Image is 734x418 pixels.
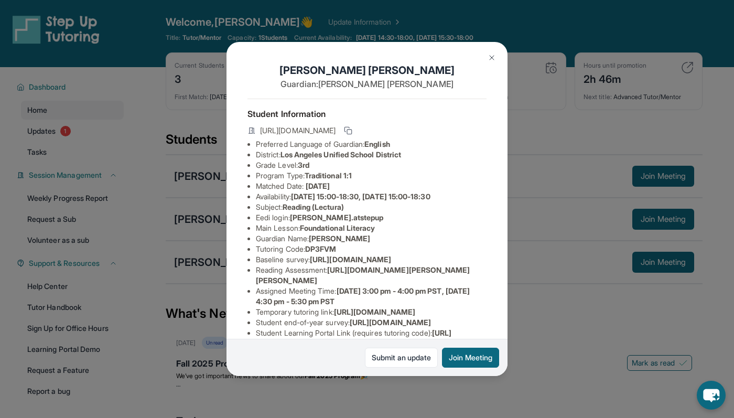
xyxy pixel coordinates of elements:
li: Temporary tutoring link : [256,307,487,317]
span: English [364,140,390,148]
li: Program Type: [256,170,487,181]
li: Grade Level: [256,160,487,170]
a: Submit an update [365,348,438,368]
li: Guardian Name : [256,233,487,244]
p: Guardian: [PERSON_NAME] [PERSON_NAME] [247,78,487,90]
span: Foundational Literacy [300,223,375,232]
li: Baseline survey : [256,254,487,265]
button: chat-button [697,381,726,410]
span: Traditional 1:1 [305,171,352,180]
img: Close Icon [488,53,496,62]
button: Join Meeting [442,348,499,368]
li: Subject : [256,202,487,212]
span: Reading (Lectura) [283,202,344,211]
h1: [PERSON_NAME] [PERSON_NAME] [247,63,487,78]
span: [URL][DOMAIN_NAME] [350,318,431,327]
li: Availability: [256,191,487,202]
span: [URL][DOMAIN_NAME] [310,255,391,264]
span: [PERSON_NAME].atstepup [290,213,384,222]
span: [PERSON_NAME] [309,234,370,243]
h4: Student Information [247,108,487,120]
li: District: [256,149,487,160]
button: Copy link [342,124,354,137]
li: Matched Date: [256,181,487,191]
span: [URL][DOMAIN_NAME] [334,307,415,316]
span: [DATE] 3:00 pm - 4:00 pm PST, [DATE] 4:30 pm - 5:30 pm PST [256,286,470,306]
li: Student end-of-year survey : [256,317,487,328]
li: Assigned Meeting Time : [256,286,487,307]
li: Main Lesson : [256,223,487,233]
span: DP3FVM [305,244,336,253]
li: Student Learning Portal Link (requires tutoring code) : [256,328,487,349]
li: Preferred Language of Guardian: [256,139,487,149]
li: Eedi login : [256,212,487,223]
span: Los Angeles Unified School District [280,150,401,159]
span: [DATE] 15:00-18:30, [DATE] 15:00-18:30 [291,192,430,201]
li: Tutoring Code : [256,244,487,254]
span: [URL][DOMAIN_NAME][PERSON_NAME][PERSON_NAME] [256,265,470,285]
span: [URL][DOMAIN_NAME] [260,125,336,136]
span: 3rd [298,160,309,169]
span: [DATE] [306,181,330,190]
li: Reading Assessment : [256,265,487,286]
